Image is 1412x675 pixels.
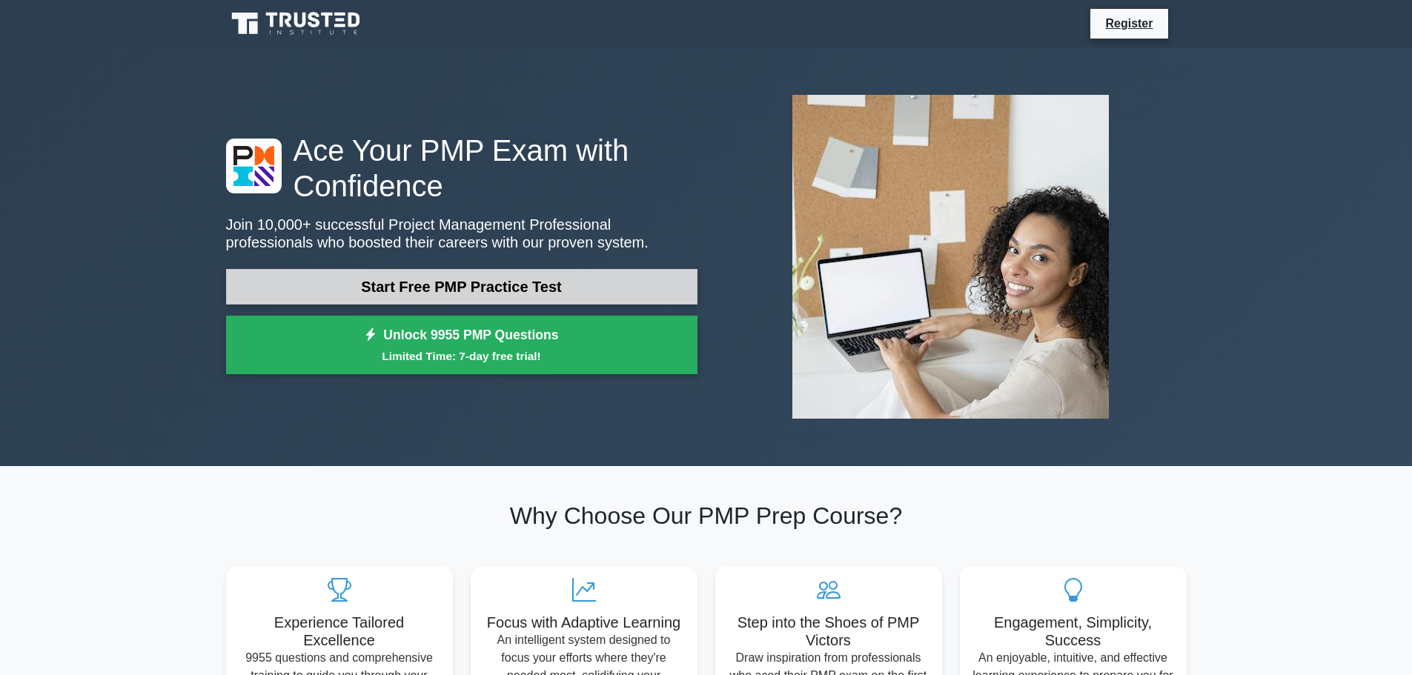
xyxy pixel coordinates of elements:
[226,502,1187,530] h2: Why Choose Our PMP Prep Course?
[727,614,930,649] h5: Step into the Shoes of PMP Victors
[972,614,1175,649] h5: Engagement, Simplicity, Success
[226,269,697,305] a: Start Free PMP Practice Test
[226,133,697,204] h1: Ace Your PMP Exam with Confidence
[1096,14,1161,33] a: Register
[483,614,686,631] h5: Focus with Adaptive Learning
[238,614,441,649] h5: Experience Tailored Excellence
[245,348,679,365] small: Limited Time: 7-day free trial!
[226,216,697,251] p: Join 10,000+ successful Project Management Professional professionals who boosted their careers w...
[226,316,697,375] a: Unlock 9955 PMP QuestionsLimited Time: 7-day free trial!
